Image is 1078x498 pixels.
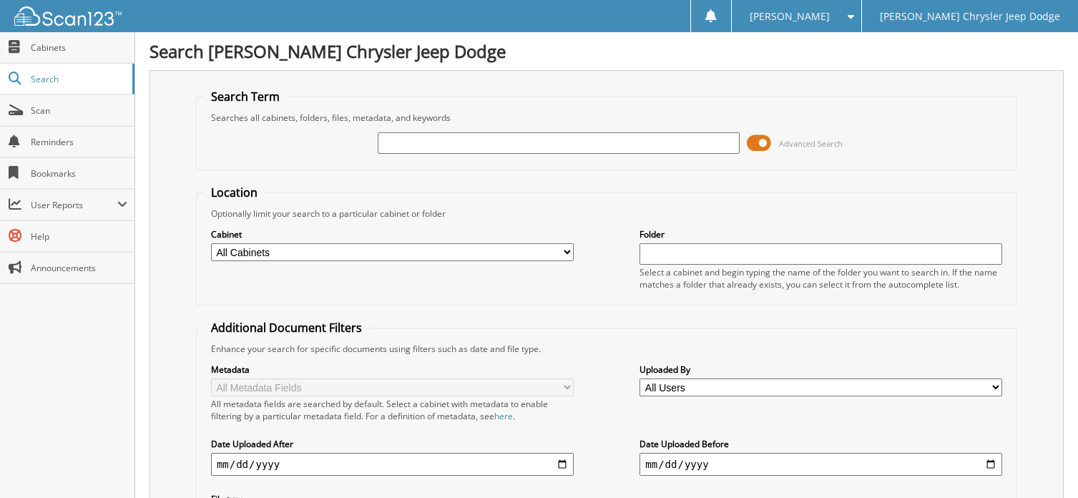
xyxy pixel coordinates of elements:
a: here [494,410,513,422]
span: User Reports [31,199,117,211]
span: Help [31,230,127,243]
span: Scan [31,104,127,117]
span: Search [31,73,125,85]
span: [PERSON_NAME] [750,12,830,21]
label: Metadata [211,363,574,376]
h1: Search [PERSON_NAME] Chrysler Jeep Dodge [150,39,1064,63]
div: Select a cabinet and begin typing the name of the folder you want to search in. If the name match... [640,266,1002,290]
div: Searches all cabinets, folders, files, metadata, and keywords [204,112,1009,124]
label: Date Uploaded After [211,438,574,450]
legend: Search Term [204,89,287,104]
span: Announcements [31,262,127,274]
span: Bookmarks [31,167,127,180]
legend: Location [204,185,265,200]
div: All metadata fields are searched by default. Select a cabinet with metadata to enable filtering b... [211,398,574,422]
legend: Additional Document Filters [204,320,369,336]
label: Cabinet [211,228,574,240]
label: Folder [640,228,1002,240]
div: Optionally limit your search to a particular cabinet or folder [204,207,1009,220]
div: Enhance your search for specific documents using filters such as date and file type. [204,343,1009,355]
input: end [640,453,1002,476]
img: scan123-logo-white.svg [14,6,122,26]
span: Cabinets [31,41,127,54]
input: start [211,453,574,476]
label: Uploaded By [640,363,1002,376]
span: Reminders [31,136,127,148]
label: Date Uploaded Before [640,438,1002,450]
span: [PERSON_NAME] Chrysler Jeep Dodge [880,12,1060,21]
span: Advanced Search [779,138,843,149]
